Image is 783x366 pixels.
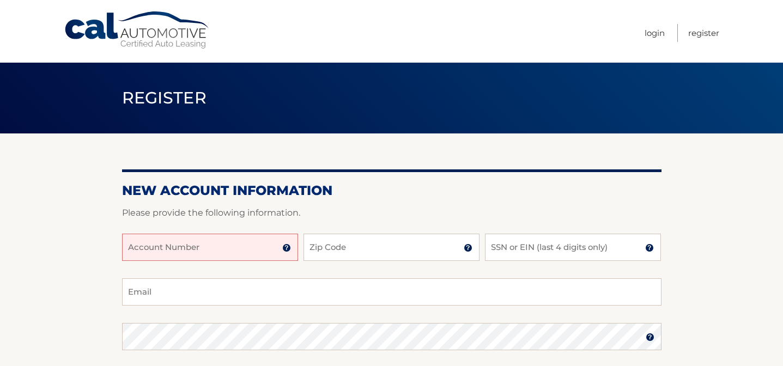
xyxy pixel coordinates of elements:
[122,234,298,261] input: Account Number
[485,234,661,261] input: SSN or EIN (last 4 digits only)
[122,278,661,306] input: Email
[122,182,661,199] h2: New Account Information
[64,11,211,50] a: Cal Automotive
[645,24,665,42] a: Login
[122,88,207,108] span: Register
[645,243,654,252] img: tooltip.svg
[646,333,654,341] img: tooltip.svg
[122,205,661,221] p: Please provide the following information.
[282,243,291,252] img: tooltip.svg
[304,234,479,261] input: Zip Code
[688,24,719,42] a: Register
[464,243,472,252] img: tooltip.svg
